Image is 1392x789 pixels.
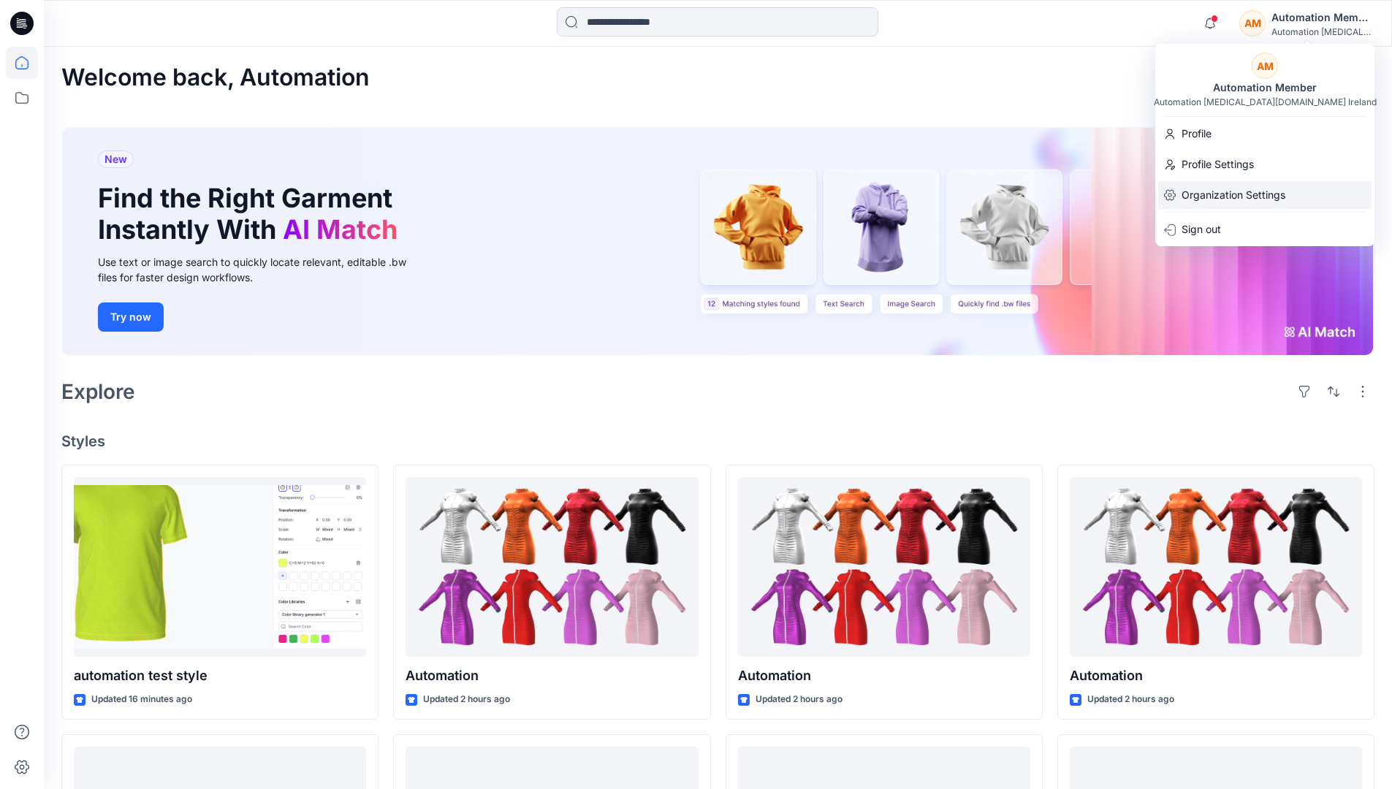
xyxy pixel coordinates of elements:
[1154,96,1377,107] div: Automation [MEDICAL_DATA][DOMAIN_NAME] Ireland
[1155,120,1374,148] a: Profile
[423,692,510,707] p: Updated 2 hours ago
[104,150,127,168] span: New
[406,477,698,657] a: Automation
[283,213,398,245] span: AI Match
[756,692,843,707] p: Updated 2 hours ago
[406,666,698,686] p: Automation
[1271,9,1374,26] div: Automation Member
[61,64,370,91] h2: Welcome back, Automation
[91,692,192,707] p: Updated 16 minutes ago
[98,183,405,245] h1: Find the Right Garment Instantly With
[1182,181,1285,209] p: Organization Settings
[738,477,1030,657] a: Automation
[1070,477,1362,657] a: Automation
[1271,26,1374,37] div: Automation [MEDICAL_DATA]...
[1239,10,1266,37] div: AM
[1204,79,1326,96] div: Automation Member
[1182,216,1221,243] p: Sign out
[61,432,1374,450] h4: Styles
[1252,53,1278,79] div: AM
[98,254,427,285] div: Use text or image search to quickly locate relevant, editable .bw files for faster design workflows.
[74,666,366,686] p: automation test style
[1070,666,1362,686] p: Automation
[1182,120,1212,148] p: Profile
[1155,150,1374,178] a: Profile Settings
[1155,181,1374,209] a: Organization Settings
[1087,692,1174,707] p: Updated 2 hours ago
[74,477,366,657] a: automation test style
[738,666,1030,686] p: Automation
[61,380,135,403] h2: Explore
[1182,150,1254,178] p: Profile Settings
[98,302,164,332] button: Try now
